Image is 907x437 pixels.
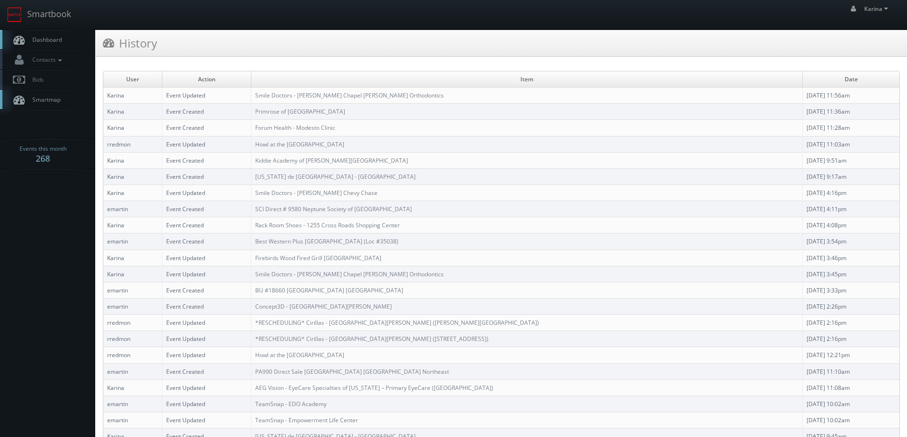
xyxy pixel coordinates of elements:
[803,120,899,136] td: [DATE] 11:28am
[103,71,162,87] td: User
[162,379,251,396] td: Event Updated
[803,266,899,282] td: [DATE] 3:45pm
[803,396,899,412] td: [DATE] 10:02am
[103,412,162,428] td: emartin
[103,217,162,233] td: Karina
[162,250,251,266] td: Event Updated
[162,71,251,87] td: Action
[162,201,251,217] td: Event Created
[162,185,251,201] td: Event Updated
[103,315,162,331] td: rredmon
[103,233,162,250] td: emartin
[255,302,392,311] a: Concept3D - [GEOGRAPHIC_DATA][PERSON_NAME]
[255,400,327,408] a: TeamSnap - EDO Academy
[162,87,251,104] td: Event Updated
[864,5,891,13] span: Karina
[255,286,403,294] a: BU #18660 [GEOGRAPHIC_DATA] [GEOGRAPHIC_DATA]
[255,140,344,148] a: Howl at the [GEOGRAPHIC_DATA]
[103,120,162,136] td: Karina
[803,379,899,396] td: [DATE] 11:08am
[803,347,899,363] td: [DATE] 12:21pm
[803,315,899,331] td: [DATE] 2:16pm
[103,152,162,168] td: Karina
[162,298,251,314] td: Event Created
[162,217,251,233] td: Event Created
[803,412,899,428] td: [DATE] 10:02am
[103,266,162,282] td: Karina
[103,363,162,379] td: emartin
[103,185,162,201] td: Karina
[7,7,22,22] img: smartbook-logo.png
[803,152,899,168] td: [DATE] 9:51am
[803,298,899,314] td: [DATE] 2:26pm
[803,233,899,250] td: [DATE] 3:54pm
[162,331,251,347] td: Event Updated
[803,363,899,379] td: [DATE] 11:10am
[162,120,251,136] td: Event Created
[28,96,60,104] span: Smartmap
[803,201,899,217] td: [DATE] 4:11pm
[162,396,251,412] td: Event Updated
[28,36,62,44] span: Dashboard
[162,136,251,152] td: Event Updated
[103,201,162,217] td: emartin
[162,412,251,428] td: Event Updated
[162,233,251,250] td: Event Created
[103,396,162,412] td: emartin
[255,91,444,99] a: Smile Doctors - [PERSON_NAME] Chapel [PERSON_NAME] Orthodontics
[255,205,412,213] a: SCI Direct # 9580 Neptune Society of [GEOGRAPHIC_DATA]
[28,56,64,64] span: Contacts
[255,173,416,181] a: [US_STATE] de [GEOGRAPHIC_DATA] - [GEOGRAPHIC_DATA]
[803,250,899,266] td: [DATE] 3:46pm
[162,104,251,120] td: Event Created
[803,104,899,120] td: [DATE] 11:36am
[162,282,251,298] td: Event Created
[255,335,488,343] a: *RESCHEDULING* Cirillas - [GEOGRAPHIC_DATA][PERSON_NAME] ([STREET_ADDRESS])
[36,153,50,164] strong: 268
[255,189,378,197] a: Smile Doctors - [PERSON_NAME] Chevy Chase
[255,156,408,165] a: Kiddie Academy of [PERSON_NAME][GEOGRAPHIC_DATA]
[162,266,251,282] td: Event Updated
[803,282,899,298] td: [DATE] 3:33pm
[103,250,162,266] td: Karina
[28,76,44,84] span: Bids
[20,144,67,154] span: Events this month
[103,87,162,104] td: Karina
[255,351,344,359] a: Howl at the [GEOGRAPHIC_DATA]
[255,270,444,278] a: Smile Doctors - [PERSON_NAME] Chapel [PERSON_NAME] Orthodontics
[103,104,162,120] td: Karina
[803,136,899,152] td: [DATE] 11:03am
[162,315,251,331] td: Event Updated
[255,107,345,116] a: Primrose of [GEOGRAPHIC_DATA]
[103,136,162,152] td: rredmon
[803,87,899,104] td: [DATE] 11:56am
[162,152,251,168] td: Event Created
[803,168,899,185] td: [DATE] 9:17am
[803,217,899,233] td: [DATE] 4:08pm
[803,71,899,87] td: Date
[255,124,335,132] a: Forum Health - Modesto Clinic
[103,282,162,298] td: emartin
[103,298,162,314] td: emartin
[103,347,162,363] td: rredmon
[251,71,803,87] td: Item
[162,168,251,185] td: Event Created
[255,254,381,262] a: Firebirds Wood Fired Grill [GEOGRAPHIC_DATA]
[255,368,449,376] a: PA990 Direct Sale [GEOGRAPHIC_DATA] [GEOGRAPHIC_DATA] Northeast
[103,168,162,185] td: Karina
[103,35,157,51] h3: History
[162,363,251,379] td: Event Created
[803,185,899,201] td: [DATE] 4:16pm
[255,319,539,327] a: *RESCHEDULING* Cirillas - [GEOGRAPHIC_DATA][PERSON_NAME] ([PERSON_NAME][GEOGRAPHIC_DATA])
[255,384,493,392] a: AEG Vision - EyeCare Specialties of [US_STATE] – Primary EyeCare ([GEOGRAPHIC_DATA])
[255,416,358,424] a: TeamSnap - Empowerment Life Center
[103,331,162,347] td: rredmon
[803,331,899,347] td: [DATE] 2:16pm
[103,379,162,396] td: Karina
[162,347,251,363] td: Event Updated
[255,221,400,229] a: Rack Room Shoes - 1255 Cross Roads Shopping Center
[255,237,399,245] a: Best Western Plus [GEOGRAPHIC_DATA] (Loc #35038)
